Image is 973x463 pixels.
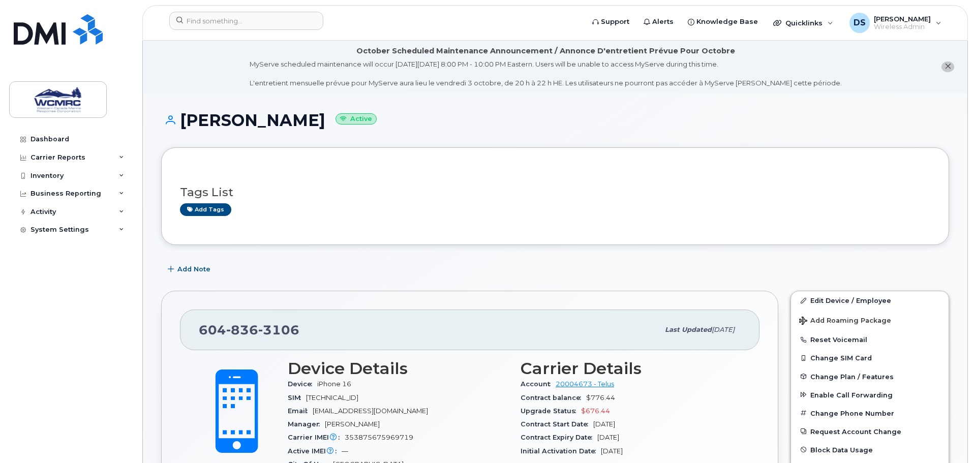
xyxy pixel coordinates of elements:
[597,434,619,441] span: [DATE]
[791,404,949,422] button: Change Phone Number
[313,407,428,415] span: [EMAIL_ADDRESS][DOMAIN_NAME]
[199,322,299,337] span: 604
[288,420,325,428] span: Manager
[941,61,954,72] button: close notification
[161,260,219,279] button: Add Note
[593,420,615,428] span: [DATE]
[258,322,299,337] span: 3106
[601,447,623,455] span: [DATE]
[336,113,377,125] small: Active
[810,391,893,398] span: Enable Call Forwarding
[180,203,231,216] a: Add tags
[342,447,348,455] span: —
[556,380,614,388] a: 20004673 - Telus
[791,310,949,330] button: Add Roaming Package
[799,317,891,326] span: Add Roaming Package
[521,434,597,441] span: Contract Expiry Date
[791,330,949,349] button: Reset Voicemail
[521,407,581,415] span: Upgrade Status
[345,434,413,441] span: 353875675969719
[712,326,735,333] span: [DATE]
[288,434,345,441] span: Carrier IMEI
[325,420,380,428] span: [PERSON_NAME]
[306,394,358,402] span: [TECHNICAL_ID]
[791,422,949,441] button: Request Account Change
[521,447,601,455] span: Initial Activation Date
[250,59,842,88] div: MyServe scheduled maintenance will occur [DATE][DATE] 8:00 PM - 10:00 PM Eastern. Users will be u...
[180,186,930,199] h3: Tags List
[226,322,258,337] span: 836
[521,394,586,402] span: Contract balance
[521,420,593,428] span: Contract Start Date
[581,407,610,415] span: $676.44
[288,447,342,455] span: Active IMEI
[665,326,712,333] span: Last updated
[288,407,313,415] span: Email
[791,367,949,386] button: Change Plan / Features
[317,380,351,388] span: iPhone 16
[791,441,949,459] button: Block Data Usage
[791,349,949,367] button: Change SIM Card
[521,359,741,378] h3: Carrier Details
[791,291,949,310] a: Edit Device / Employee
[161,111,949,129] h1: [PERSON_NAME]
[288,394,306,402] span: SIM
[586,394,615,402] span: $776.44
[791,386,949,404] button: Enable Call Forwarding
[177,264,210,274] span: Add Note
[521,380,556,388] span: Account
[810,373,894,380] span: Change Plan / Features
[356,46,735,56] div: October Scheduled Maintenance Announcement / Annonce D'entretient Prévue Pour Octobre
[288,359,508,378] h3: Device Details
[288,380,317,388] span: Device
